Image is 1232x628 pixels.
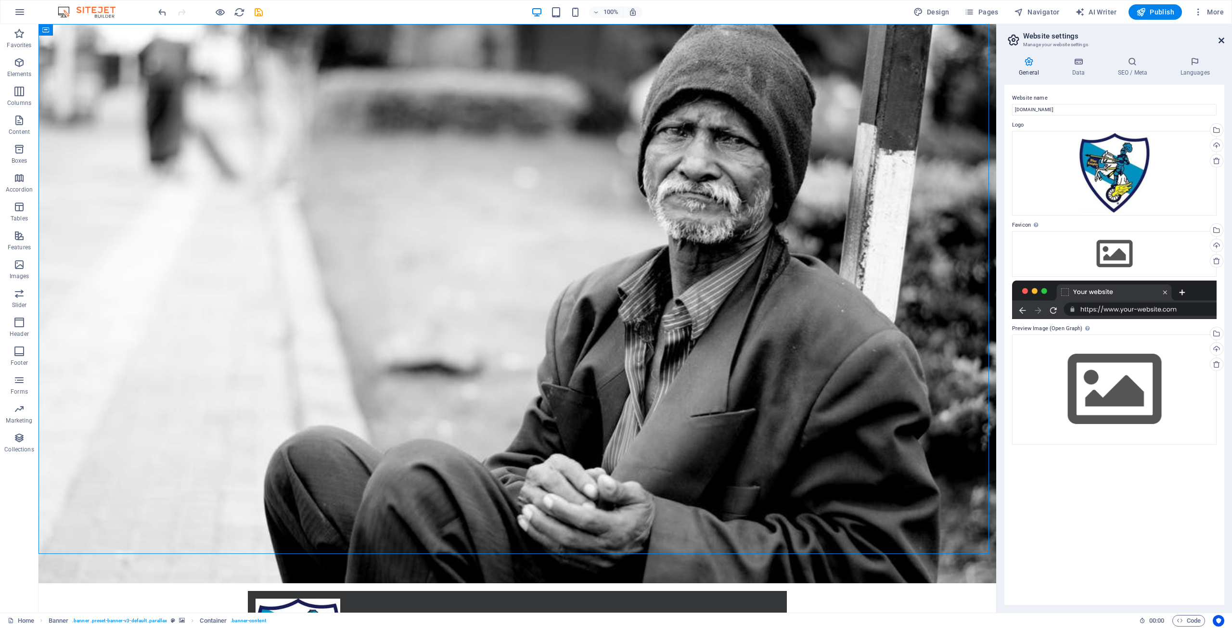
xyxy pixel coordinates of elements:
nav: breadcrumb [49,615,266,627]
i: This element is a customizable preset [171,618,175,623]
span: Pages [964,7,998,17]
button: Publish [1129,4,1182,20]
p: Tables [11,215,28,222]
span: More [1193,7,1224,17]
p: Columns [7,99,31,107]
button: Pages [961,4,1002,20]
button: Code [1172,615,1205,627]
i: This element contains a background [179,618,185,623]
span: Navigator [1014,7,1060,17]
i: On resize automatically adjust zoom level to fit chosen device. [629,8,637,16]
p: Marketing [6,417,32,424]
h6: 100% [603,6,619,18]
p: Content [9,128,30,136]
div: Select files from the file manager, stock photos, or upload file(s) [1012,231,1217,276]
p: Footer [11,359,28,367]
span: Code [1177,615,1201,627]
span: . banner .preset-banner-v3-default .parallax [72,615,167,627]
p: Header [10,330,29,338]
h2: Website settings [1023,32,1224,40]
button: Usercentrics [1213,615,1224,627]
p: Images [10,272,29,280]
button: 100% [589,6,623,18]
h4: SEO / Meta [1103,57,1166,77]
img: Editor Logo [55,6,128,18]
p: Features [8,244,31,251]
p: Accordion [6,186,33,193]
button: More [1190,4,1228,20]
label: Preview Image (Open Graph) [1012,323,1217,334]
i: Save (Ctrl+S) [253,7,264,18]
span: Click to select. Double-click to edit [49,615,69,627]
span: Click to select. Double-click to edit [200,615,227,627]
p: Forms [11,388,28,396]
span: 00 00 [1149,615,1164,627]
button: AI Writer [1071,4,1121,20]
div: Select files from the file manager, stock photos, or upload file(s) [1012,334,1217,445]
i: Reload page [234,7,245,18]
a: Click to cancel selection. Double-click to open Pages [8,615,34,627]
input: Name... [1012,104,1217,115]
i: Undo: Background (#353638 -> #577bc2) (Ctrl+Z) [157,7,168,18]
label: Website name [1012,92,1217,104]
button: Navigator [1010,4,1064,20]
span: . banner-content [231,615,266,627]
h4: Data [1057,57,1103,77]
button: save [253,6,264,18]
h4: General [1004,57,1057,77]
label: Favicon [1012,219,1217,231]
button: Click here to leave preview mode and continue editing [214,6,226,18]
h3: Manage your website settings [1023,40,1205,49]
span: : [1156,617,1157,624]
p: Slider [12,301,27,309]
h6: Session time [1139,615,1165,627]
span: Publish [1136,7,1174,17]
div: Design (Ctrl+Alt+Y) [910,4,953,20]
span: Design [913,7,950,17]
p: Elements [7,70,32,78]
p: Boxes [12,157,27,165]
p: Favorites [7,41,31,49]
div: BlueKnights-OAE2Er70mWcu0qm0wOKLIA.png [1012,131,1217,216]
h4: Languages [1166,57,1224,77]
button: undo [156,6,168,18]
p: Collections [4,446,34,453]
label: Logo [1012,119,1217,131]
span: AI Writer [1075,7,1117,17]
button: reload [233,6,245,18]
button: Design [910,4,953,20]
